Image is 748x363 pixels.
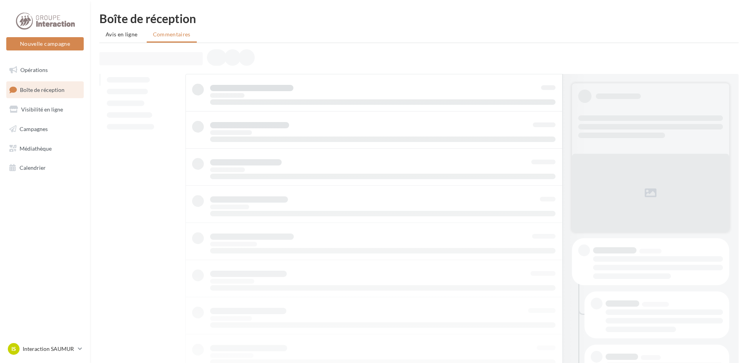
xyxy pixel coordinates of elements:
div: Boîte de réception [99,13,739,24]
a: Boîte de réception [5,81,85,98]
p: Interaction SAUMUR [23,345,75,353]
span: IS [11,345,16,353]
span: Médiathèque [20,145,52,151]
a: Médiathèque [5,140,85,157]
a: Campagnes [5,121,85,137]
a: Opérations [5,62,85,78]
span: Opérations [20,66,48,73]
span: Avis en ligne [106,31,138,38]
span: Calendrier [20,164,46,171]
a: Visibilité en ligne [5,101,85,118]
button: Nouvelle campagne [6,37,84,50]
span: Visibilité en ligne [21,106,63,113]
a: Calendrier [5,160,85,176]
span: Boîte de réception [20,86,65,93]
a: IS Interaction SAUMUR [6,341,84,356]
span: Campagnes [20,126,48,132]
